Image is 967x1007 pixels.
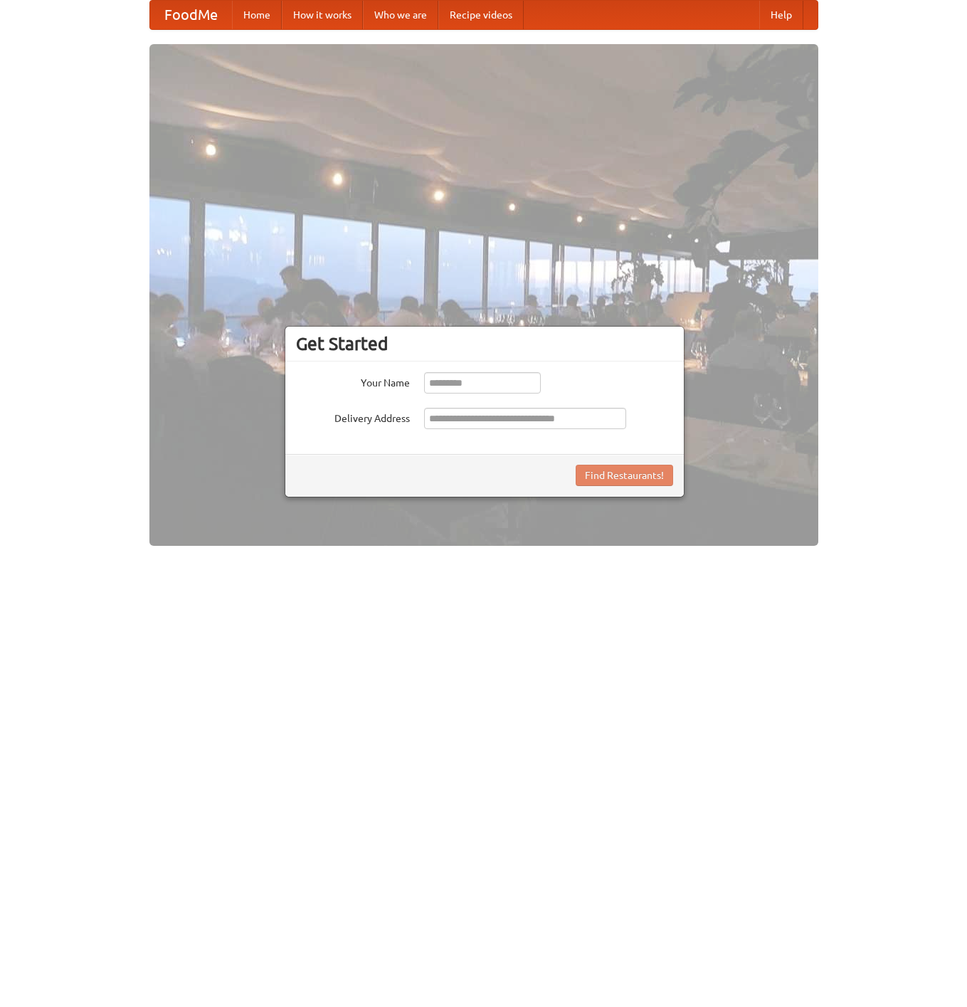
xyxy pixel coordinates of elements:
[576,465,673,486] button: Find Restaurants!
[296,333,673,354] h3: Get Started
[296,372,410,390] label: Your Name
[282,1,363,29] a: How it works
[438,1,524,29] a: Recipe videos
[232,1,282,29] a: Home
[150,1,232,29] a: FoodMe
[296,408,410,426] label: Delivery Address
[759,1,803,29] a: Help
[363,1,438,29] a: Who we are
